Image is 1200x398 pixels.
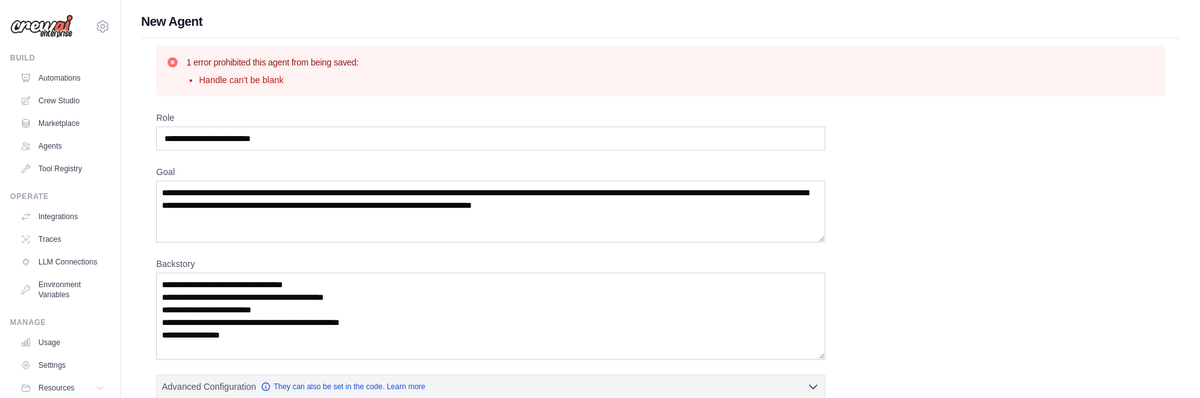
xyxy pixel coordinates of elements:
a: They can also be set in the code. Learn more [261,382,425,392]
div: Operate [10,191,110,202]
a: Usage [15,333,110,353]
a: Traces [15,229,110,249]
button: Resources [15,378,110,398]
div: Build [10,53,110,63]
label: Goal [156,166,825,178]
label: Role [156,111,825,124]
li: Handle can't be blank [199,74,358,86]
a: Marketplace [15,113,110,134]
div: Manage [10,317,110,327]
h1: New Agent [141,13,1180,30]
a: Integrations [15,207,110,227]
a: Settings [15,355,110,375]
button: Advanced Configuration They can also be set in the code. Learn more [157,375,825,398]
a: Crew Studio [15,91,110,111]
label: Backstory [156,258,825,270]
a: Agents [15,136,110,156]
a: LLM Connections [15,252,110,272]
span: Resources [38,383,74,393]
a: Tool Registry [15,159,110,179]
img: Logo [10,14,73,38]
a: Automations [15,68,110,88]
h3: 1 error prohibited this agent from being saved: [186,56,358,69]
span: Advanced Configuration [162,380,256,393]
a: Environment Variables [15,275,110,305]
